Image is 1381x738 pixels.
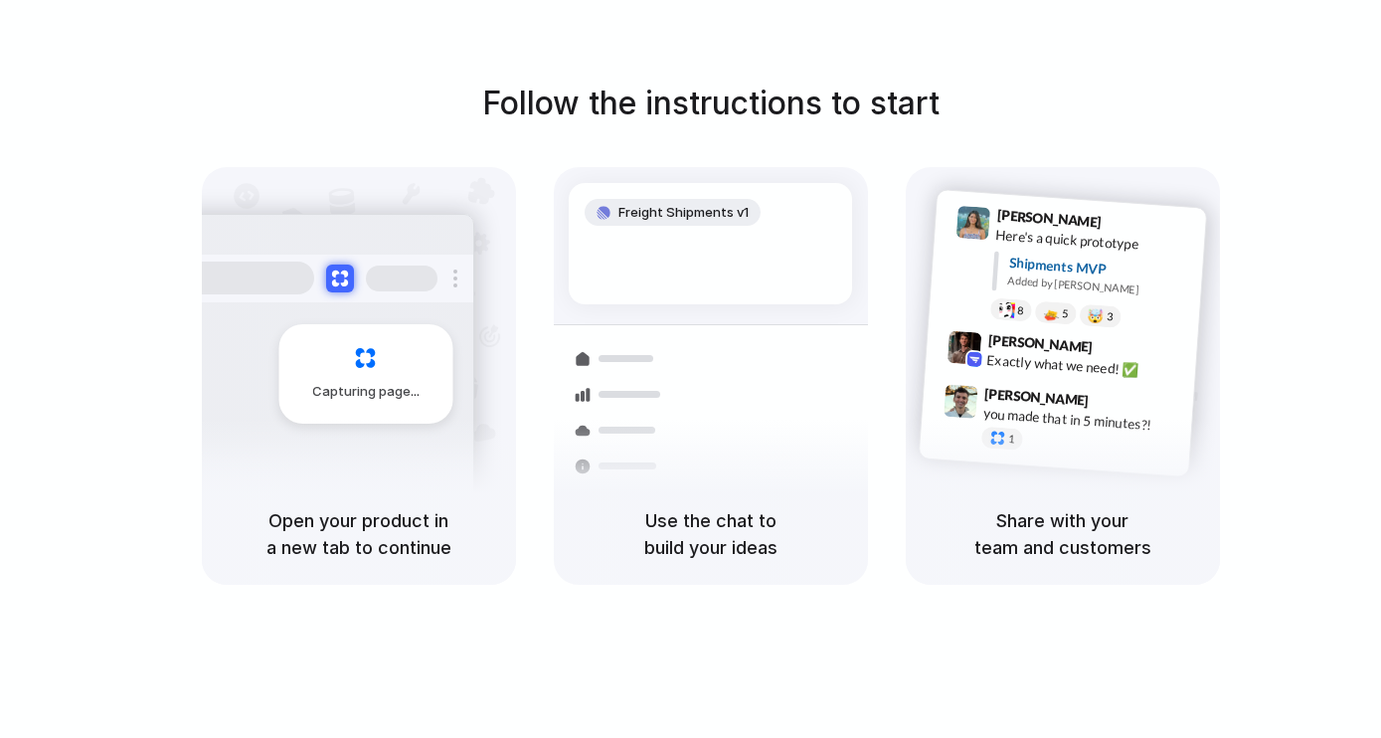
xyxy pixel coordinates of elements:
h5: Share with your team and customers [930,507,1196,561]
span: 5 [1061,308,1068,319]
div: Added by [PERSON_NAME] [1007,273,1190,301]
h5: Open your product in a new tab to continue [226,507,492,561]
div: you made that in 5 minutes?! [982,403,1181,437]
div: Shipments MVP [1008,253,1192,285]
span: 1 [1007,434,1014,445]
div: Here's a quick prototype [994,225,1193,259]
div: 🤯 [1087,308,1104,323]
span: [PERSON_NAME] [987,329,1093,358]
span: 9:41 AM [1107,214,1147,238]
span: 9:42 AM [1098,338,1138,362]
span: 9:47 AM [1095,392,1135,416]
h5: Use the chat to build your ideas [578,507,844,561]
span: [PERSON_NAME] [996,204,1102,233]
span: Capturing page [312,382,423,402]
span: 8 [1016,304,1023,315]
span: 3 [1106,311,1113,322]
span: [PERSON_NAME] [983,382,1089,411]
div: Exactly what we need! ✅ [986,349,1185,383]
span: Freight Shipments v1 [618,203,749,223]
h1: Follow the instructions to start [482,80,940,127]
